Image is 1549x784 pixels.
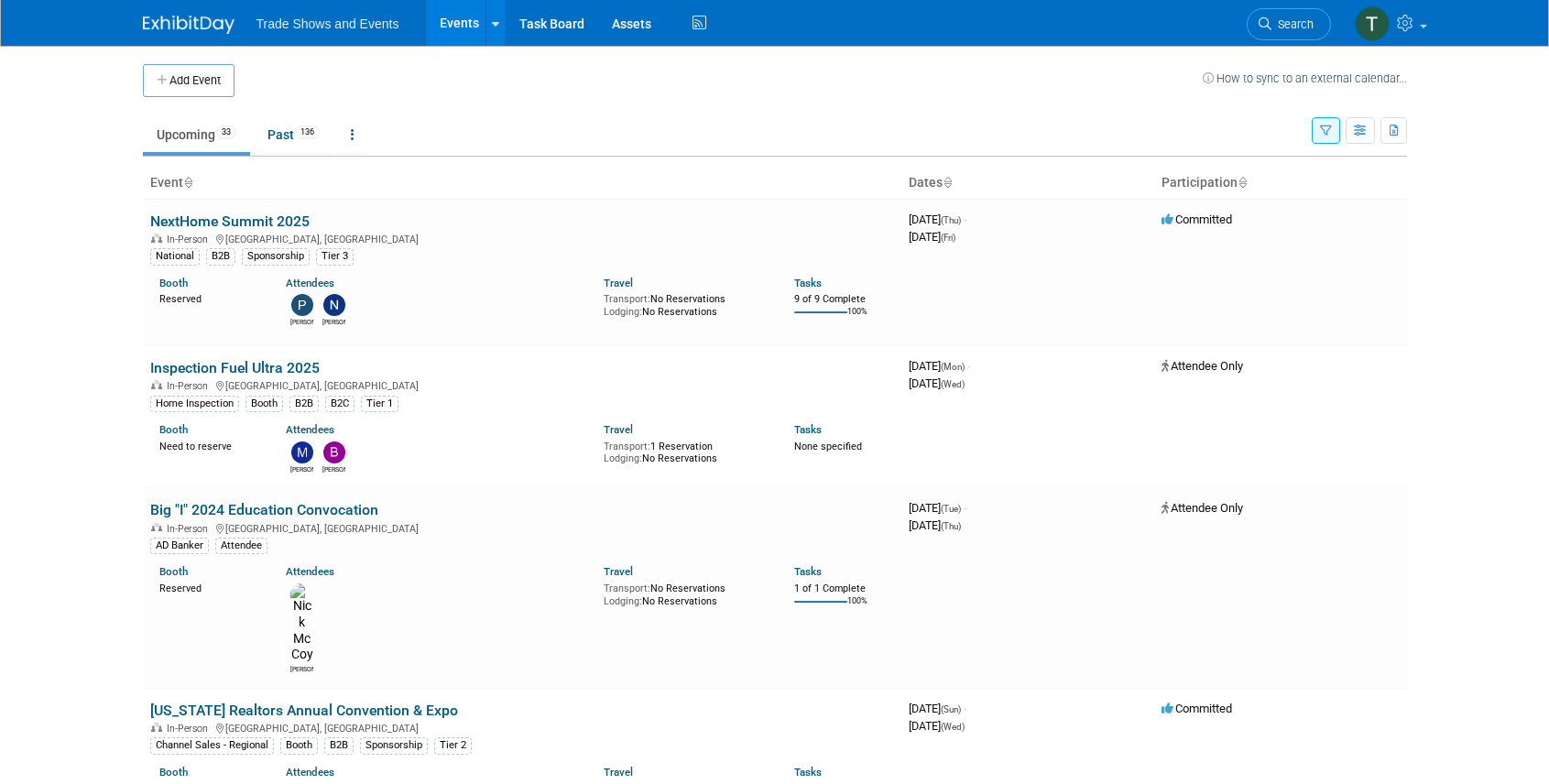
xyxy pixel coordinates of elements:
a: Travel [604,565,633,578]
a: NextHome Summit 2025 [150,212,310,230]
div: 9 of 9 Complete [794,293,894,306]
div: Nick McCoy [290,663,313,674]
span: Transport: [604,583,650,594]
span: - [964,702,966,715]
button: Add Event [143,64,235,97]
span: Attendee Only [1162,501,1243,515]
div: B2B [289,396,319,412]
div: Attendee [215,538,267,554]
img: Michael Cardillo [291,441,313,463]
span: (Mon) [941,362,965,372]
span: (Thu) [941,521,961,531]
div: No Reservations No Reservations [604,579,767,607]
div: Channel Sales - Regional [150,737,274,754]
div: Nate McCombs [322,316,345,327]
div: Home Inspection [150,396,239,412]
img: In-Person Event [151,380,162,389]
a: Inspection Fuel Ultra 2025 [150,359,320,376]
span: Lodging: [604,306,642,318]
a: Tasks [794,766,822,779]
span: [DATE] [909,212,966,226]
span: (Wed) [941,722,965,732]
span: [DATE] [909,501,966,515]
div: Booth [280,737,318,754]
span: - [964,212,966,226]
a: Upcoming33 [143,117,250,152]
span: [DATE] [909,359,970,373]
span: In-Person [167,234,213,245]
span: [DATE] [909,702,966,715]
img: In-Person Event [151,234,162,243]
div: Peter Hannun [290,316,313,327]
div: B2B [324,737,354,754]
div: 1 Reservation No Reservations [604,437,767,465]
a: Attendees [286,423,334,436]
a: Attendees [286,565,334,578]
div: [GEOGRAPHIC_DATA], [GEOGRAPHIC_DATA] [150,377,894,392]
a: Booth [159,423,188,436]
a: Sort by Event Name [183,175,192,190]
a: Booth [159,565,188,578]
img: Bobby DeSpain [323,441,345,463]
img: Tiff Wagner [1355,6,1390,41]
div: Booth [245,396,283,412]
a: Tasks [794,565,822,578]
img: Peter Hannun [291,294,313,316]
div: Reserved [159,289,259,306]
span: (Wed) [941,379,965,389]
div: B2C [325,396,355,412]
span: Lodging: [604,452,642,464]
img: ExhibitDay [143,16,235,34]
span: (Thu) [941,215,961,225]
div: AD Banker [150,538,209,554]
span: [DATE] [909,230,955,244]
span: (Tue) [941,504,961,514]
a: Travel [604,766,633,779]
div: Tier 2 [434,737,472,754]
span: Lodging: [604,595,642,607]
a: Attendees [286,277,334,289]
span: Transport: [604,293,650,305]
div: [GEOGRAPHIC_DATA], [GEOGRAPHIC_DATA] [150,520,894,535]
span: - [967,359,970,373]
div: 1 of 1 Complete [794,583,894,595]
span: 33 [216,125,236,139]
span: In-Person [167,523,213,535]
span: Attendee Only [1162,359,1243,373]
a: Search [1247,8,1331,40]
span: [DATE] [909,518,961,532]
a: Travel [604,277,633,289]
span: [DATE] [909,719,965,733]
a: Past136 [254,117,333,152]
div: Michael Cardillo [290,463,313,474]
a: Booth [159,766,188,779]
a: Attendees [286,766,334,779]
div: [GEOGRAPHIC_DATA], [GEOGRAPHIC_DATA] [150,231,894,245]
span: In-Person [167,723,213,735]
a: Tasks [794,277,822,289]
th: Event [143,168,901,199]
img: In-Person Event [151,523,162,532]
span: 136 [295,125,320,139]
span: Committed [1162,702,1232,715]
td: 100% [847,596,867,621]
img: Nick McCoy [290,583,313,663]
div: Need to reserve [159,437,259,453]
span: In-Person [167,380,213,392]
th: Dates [901,168,1154,199]
div: Sponsorship [360,737,428,754]
span: None specified [794,441,862,452]
div: Sponsorship [242,248,310,265]
div: Tier 3 [316,248,354,265]
a: Booth [159,277,188,289]
span: Trade Shows and Events [256,16,399,31]
span: Committed [1162,212,1232,226]
img: In-Person Event [151,723,162,732]
div: No Reservations No Reservations [604,289,767,318]
a: Tasks [794,423,822,436]
a: Sort by Start Date [943,175,952,190]
img: Nate McCombs [323,294,345,316]
span: Transport: [604,441,650,452]
div: Bobby DeSpain [322,463,345,474]
th: Participation [1154,168,1407,199]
